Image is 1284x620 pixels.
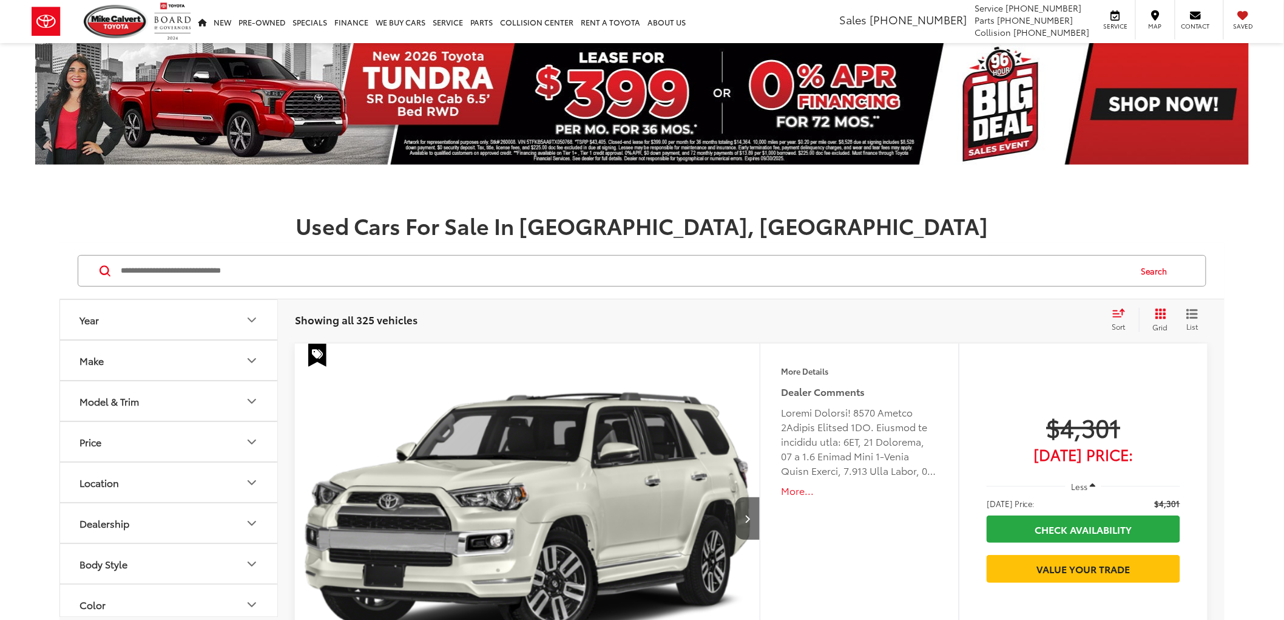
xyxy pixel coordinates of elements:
span: Showing all 325 vehicles [295,312,417,327]
button: Search [1130,256,1185,286]
button: Body StyleBody Style [60,544,279,584]
button: List View [1177,308,1208,332]
button: Less [1066,475,1102,497]
div: Price [79,436,101,448]
div: Location [79,477,119,488]
span: [PHONE_NUMBER] [998,14,1073,26]
button: YearYear [60,300,279,339]
button: Select sort value [1106,308,1139,332]
div: Loremi Dolorsi! 8570 Ametco 2Adipis Elitsed 1DO. Eiusmod te incididu utla: 6ET, 21 Dolorema, 07 a... [782,405,938,478]
button: Grid View [1139,308,1177,332]
span: Service [975,2,1004,14]
span: Sales [839,12,867,27]
span: Grid [1153,322,1168,332]
span: Saved [1230,22,1257,30]
span: [DATE] Price: [987,497,1035,509]
div: Model & Trim [79,395,139,407]
div: Color [245,598,259,612]
button: DealershipDealership [60,503,279,543]
div: Body Style [79,558,127,570]
div: Dealership [245,516,259,531]
div: Body Style [245,557,259,571]
button: Model & TrimModel & Trim [60,381,279,421]
span: Less [1072,481,1088,492]
button: PricePrice [60,422,279,462]
div: Color [79,599,106,610]
span: [PHONE_NUMBER] [1006,2,1082,14]
button: Next image [735,497,760,540]
button: More... [782,484,938,498]
span: [PHONE_NUMBER] [870,12,967,27]
div: Dealership [79,517,129,529]
button: MakeMake [60,341,279,380]
h4: More Details [782,367,938,375]
span: Parts [975,14,995,26]
span: [DATE] Price: [987,448,1180,460]
input: Search by Make, Model, or Keyword [120,256,1130,285]
img: New 2026 Toyota Tundra [35,43,1249,165]
span: [PHONE_NUMBER] [1014,26,1090,38]
span: $4,301 [1155,497,1180,509]
span: Sort [1112,321,1126,332]
span: Contact [1181,22,1210,30]
h5: Dealer Comments [782,384,938,399]
div: Make [79,355,104,366]
span: Special [308,344,326,367]
span: $4,301 [987,412,1180,442]
span: Service [1102,22,1129,30]
button: LocationLocation [60,463,279,502]
div: Location [245,475,259,490]
div: Model & Trim [245,394,259,409]
div: Price [245,435,259,449]
a: Value Your Trade [987,555,1180,582]
span: List [1186,321,1198,332]
img: Mike Calvert Toyota [84,5,148,38]
div: Year [79,314,99,325]
span: Map [1142,22,1169,30]
div: Make [245,353,259,368]
a: Check Availability [987,516,1180,543]
div: Year [245,313,259,327]
span: Collision [975,26,1012,38]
